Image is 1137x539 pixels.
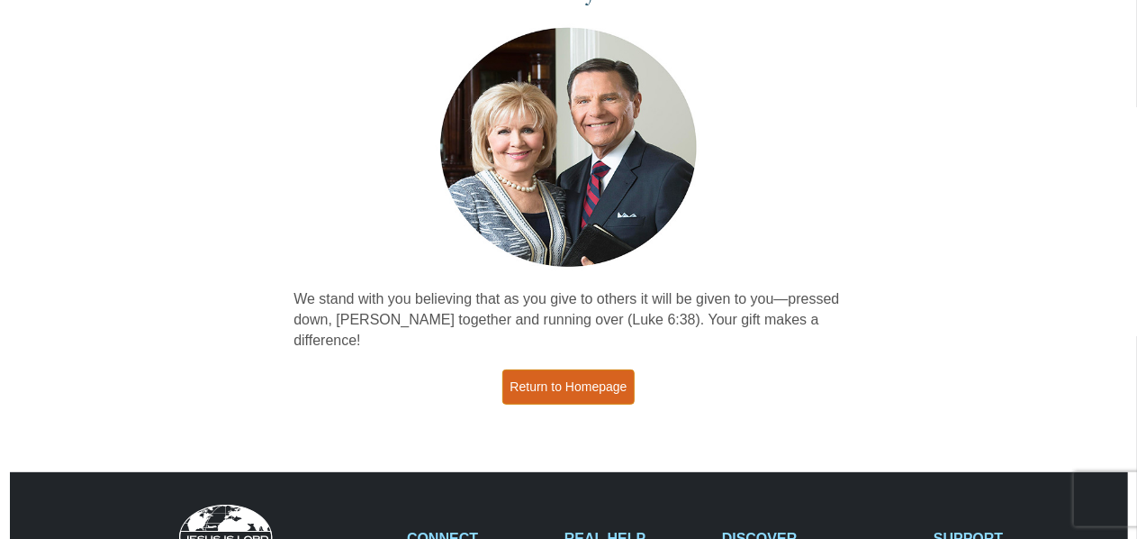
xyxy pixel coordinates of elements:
img: Kenneth and Gloria [436,23,701,271]
a: Return to Homepage [502,370,636,405]
p: We stand with you believing that as you give to others it will be given to you—pressed down, [PER... [293,289,844,352]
